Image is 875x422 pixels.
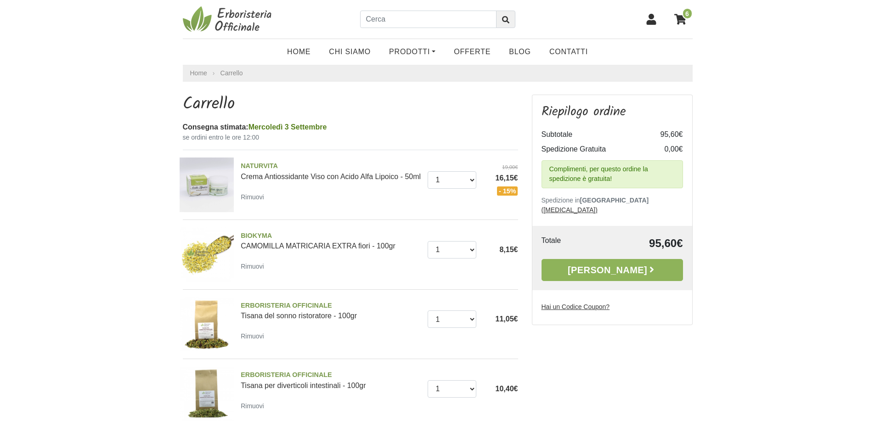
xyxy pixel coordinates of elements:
[540,43,597,61] a: Contatti
[241,263,264,270] small: Rimuovi
[241,161,421,171] span: NATURVITA
[241,161,421,180] a: NATURVITACrema Antiossidante Viso con Acido Alfa Lipoico - 50ml
[241,330,268,342] a: Rimuovi
[542,127,646,142] td: Subtotale
[542,142,646,157] td: Spedizione Gratuita
[241,301,421,320] a: ERBORISTERIA OFFICINALETisana del sonno ristoratore - 100gr
[241,402,264,410] small: Rimuovi
[646,127,683,142] td: 95,60€
[183,65,693,82] nav: breadcrumb
[682,8,693,19] span: 6
[497,186,518,196] span: - 15%
[278,43,320,61] a: Home
[241,231,421,241] span: BIOKYMA
[241,332,264,340] small: Rimuovi
[380,43,445,61] a: Prodotti
[542,196,683,215] p: Spedizione in
[180,297,234,352] img: Tisana del sonno ristoratore - 100gr
[320,43,380,61] a: Chi Siamo
[542,160,683,188] div: Complimenti, per questo ordine la spedizione è gratuita!
[500,43,540,61] a: Blog
[542,206,598,214] a: ([MEDICAL_DATA])
[183,95,518,114] h1: Carrello
[241,301,421,311] span: ERBORISTERIA OFFICINALE
[241,400,268,411] a: Rimuovi
[542,302,610,312] label: Hai un Codice Coupon?
[483,173,518,184] span: 16,15€
[180,227,234,282] img: CAMOMILLA MATRICARIA EXTRA fiori - 100gr
[241,193,264,201] small: Rimuovi
[241,370,421,389] a: ERBORISTERIA OFFICINALETisana per diverticoli intestinali - 100gr
[241,370,421,380] span: ERBORISTERIA OFFICINALE
[248,123,327,131] span: Mercoledì 3 Settembre
[593,235,683,252] td: 95,60€
[499,246,518,253] span: 8,15€
[241,231,421,250] a: BIOKYMACAMOMILLA MATRICARIA EXTRA fiori - 100gr
[542,303,610,310] u: Hai un Codice Coupon?
[183,122,518,133] div: Consegna stimata:
[670,8,693,31] a: 6
[241,191,268,203] a: Rimuovi
[496,315,518,323] span: 11,05€
[542,104,683,120] h3: Riepilogo ordine
[183,133,518,142] small: se ordini entro le ore 12:00
[241,260,268,272] a: Rimuovi
[445,43,500,61] a: OFFERTE
[220,69,243,77] a: Carrello
[542,235,593,252] td: Totale
[496,385,518,393] span: 10,40€
[180,158,234,212] img: Crema Antiossidante Viso con Acido Alfa Lipoico - 50ml
[180,366,234,421] img: Tisana per diverticoli intestinali - 100gr
[183,6,275,33] img: Erboristeria Officinale
[360,11,497,28] input: Cerca
[190,68,207,78] a: Home
[580,197,649,204] b: [GEOGRAPHIC_DATA]
[646,142,683,157] td: 0,00€
[542,259,683,281] a: [PERSON_NAME]
[483,163,518,171] del: 19,00€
